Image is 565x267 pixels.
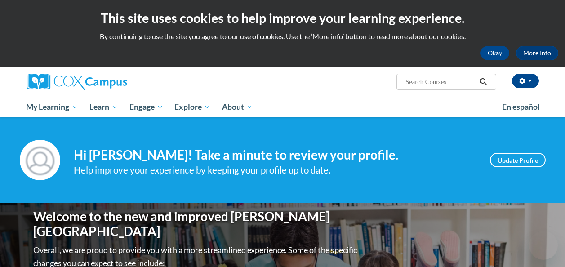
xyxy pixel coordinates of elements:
[89,102,118,112] span: Learn
[7,9,558,27] h2: This site uses cookies to help improve your learning experience.
[490,153,546,167] a: Update Profile
[476,76,490,87] button: Search
[20,97,546,117] div: Main menu
[216,97,258,117] a: About
[174,102,210,112] span: Explore
[84,97,124,117] a: Learn
[169,97,216,117] a: Explore
[21,97,84,117] a: My Learning
[529,231,558,260] iframe: Button to launch messaging window
[124,97,169,117] a: Engage
[33,209,359,239] h1: Welcome to the new and improved [PERSON_NAME][GEOGRAPHIC_DATA]
[26,102,78,112] span: My Learning
[7,31,558,41] p: By continuing to use the site you agree to our use of cookies. Use the ‘More info’ button to read...
[74,147,476,163] h4: Hi [PERSON_NAME]! Take a minute to review your profile.
[129,102,163,112] span: Engage
[496,98,546,116] a: En español
[74,163,476,178] div: Help improve your experience by keeping your profile up to date.
[480,46,509,60] button: Okay
[27,74,127,90] img: Cox Campus
[405,76,476,87] input: Search Courses
[516,46,558,60] a: More Info
[512,74,539,88] button: Account Settings
[20,140,60,180] img: Profile Image
[27,74,188,90] a: Cox Campus
[502,102,540,111] span: En español
[222,102,253,112] span: About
